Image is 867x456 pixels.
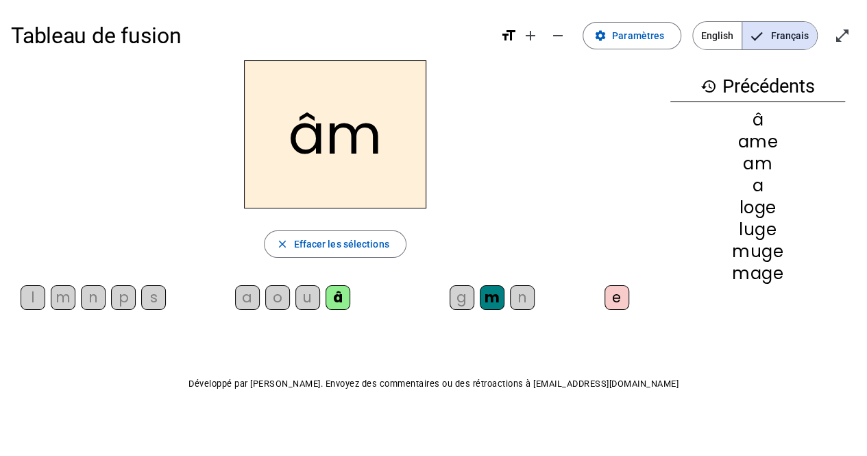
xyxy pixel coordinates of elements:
div: n [510,285,535,310]
div: â [326,285,350,310]
div: m [480,285,504,310]
mat-icon: history [700,78,717,95]
span: Effacer les sélections [293,236,389,252]
div: luge [670,221,845,238]
div: s [141,285,166,310]
div: ame [670,134,845,150]
div: am [670,156,845,172]
span: Français [742,22,817,49]
button: Paramètres [583,22,681,49]
div: mage [670,265,845,282]
h1: Tableau de fusion [11,14,489,58]
span: Paramètres [612,27,664,44]
div: a [670,178,845,194]
mat-icon: settings [594,29,607,42]
div: g [450,285,474,310]
button: Entrer en plein écran [829,22,856,49]
h3: Précédents [670,71,845,102]
span: English [693,22,742,49]
mat-icon: close [276,238,288,250]
div: m [51,285,75,310]
button: Effacer les sélections [264,230,406,258]
div: u [295,285,320,310]
div: p [111,285,136,310]
div: muge [670,243,845,260]
div: loge [670,200,845,216]
button: Diminuer la taille de la police [544,22,572,49]
p: Développé par [PERSON_NAME]. Envoyez des commentaires ou des rétroactions à [EMAIL_ADDRESS][DOMAI... [11,376,856,392]
h2: âm [244,60,426,208]
div: o [265,285,290,310]
mat-icon: remove [550,27,566,44]
mat-button-toggle-group: Language selection [692,21,818,50]
div: e [605,285,629,310]
div: l [21,285,45,310]
button: Augmenter la taille de la police [517,22,544,49]
div: n [81,285,106,310]
div: â [670,112,845,128]
div: a [235,285,260,310]
mat-icon: add [522,27,539,44]
mat-icon: format_size [500,27,517,44]
mat-icon: open_in_full [834,27,851,44]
